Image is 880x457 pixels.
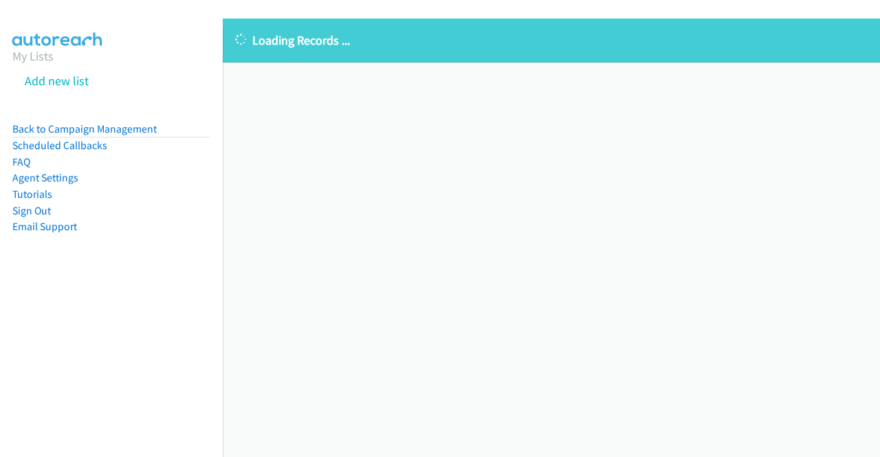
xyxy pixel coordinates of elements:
a: Tutorials [12,188,52,201]
p: Loading Records ... [235,31,868,49]
a: Email Support [12,220,77,233]
a: Agent Settings [12,171,78,184]
a: Add new list [25,73,89,89]
a: Back to Campaign Management [12,122,157,135]
a: FAQ [12,155,30,168]
a: Scheduled Callbacks [12,139,107,152]
a: Sign Out [12,204,51,217]
a: My Lists [12,48,54,64]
